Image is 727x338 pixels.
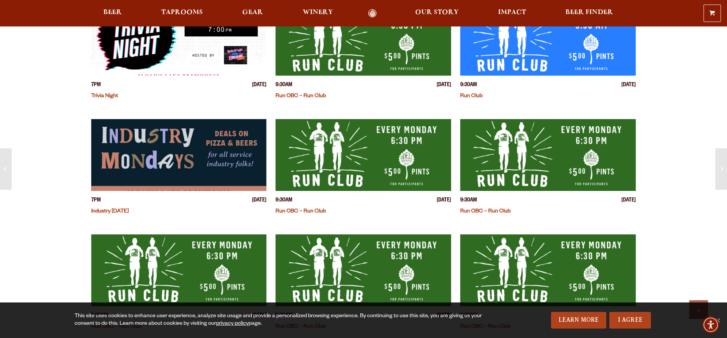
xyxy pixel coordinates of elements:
span: 9:30AM [276,82,292,90]
a: Industry [DATE] [91,209,129,215]
a: Winery [298,9,338,18]
span: [DATE] [252,197,266,205]
span: 7PM [91,82,101,90]
a: Run Club [460,93,483,99]
a: View event details [276,119,451,191]
span: [DATE] [621,82,636,90]
a: Impact [493,9,531,18]
a: View event details [460,234,636,306]
a: Gear [237,9,268,18]
span: [DATE] [437,197,451,205]
a: Run OBC – Run Club [276,209,326,215]
span: [DATE] [621,197,636,205]
a: View event details [91,4,267,76]
span: Winery [303,9,333,16]
a: Taprooms [156,9,208,18]
span: Taprooms [161,9,203,16]
a: Learn More [551,312,607,329]
span: 7PM [91,197,101,205]
a: Our Story [410,9,464,18]
a: Run OBC – Run Club [460,209,511,215]
a: Trivia Night [91,93,118,99]
span: 9:30AM [276,197,292,205]
a: View event details [91,234,267,306]
span: Gear [242,9,263,16]
a: Beer [98,9,127,18]
a: Odell Home [358,9,387,18]
a: Beer Finder [560,9,618,18]
a: View event details [276,234,451,306]
span: 9:30AM [460,197,477,205]
a: Scroll to top [689,300,708,319]
a: I Agree [609,312,651,329]
a: View event details [91,119,267,191]
span: 9:30AM [460,82,477,90]
span: Our Story [415,9,459,16]
span: [DATE] [252,82,266,90]
a: Run OBC – Run Club [276,93,326,99]
span: Impact [498,9,526,16]
a: View event details [460,4,636,76]
span: Beer Finder [565,9,613,16]
div: Accessibility Menu [702,316,719,333]
a: privacy policy [216,321,249,327]
span: [DATE] [437,82,451,90]
a: View event details [276,4,451,76]
div: This site uses cookies to enhance user experience, analyze site usage and provide a personalized ... [75,313,488,328]
span: Beer [103,9,122,16]
a: View event details [460,119,636,191]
